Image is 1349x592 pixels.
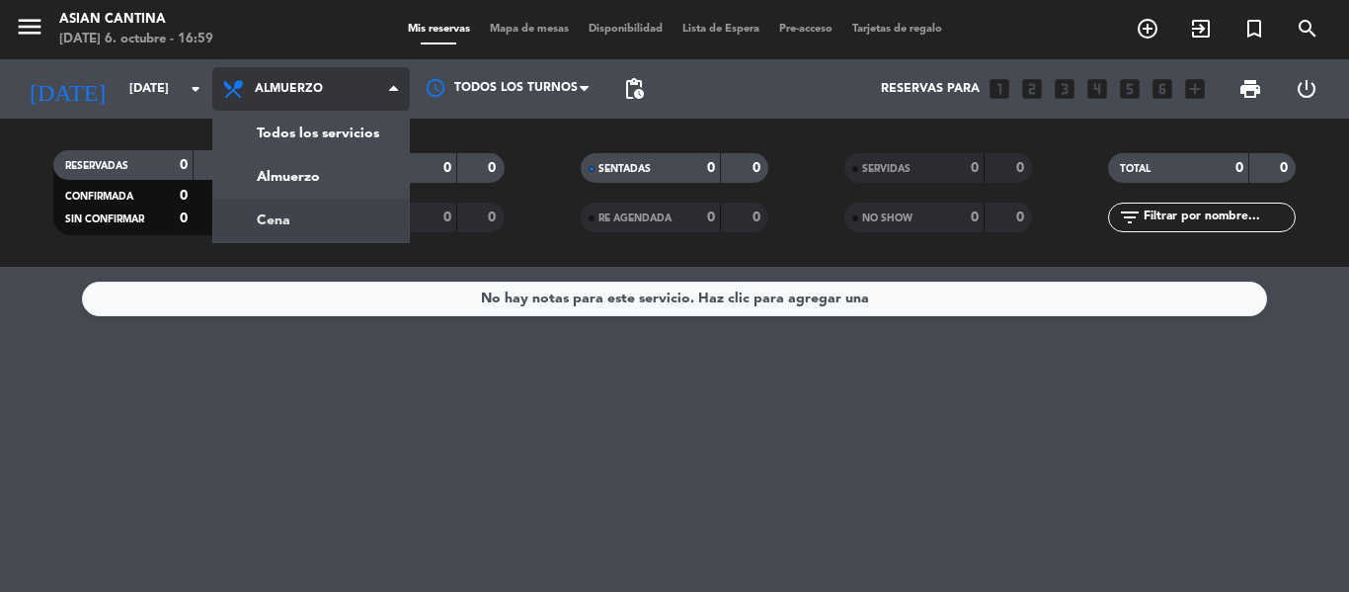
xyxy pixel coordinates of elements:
[1238,77,1262,101] span: print
[213,155,409,199] a: Almuerzo
[1296,17,1319,41] i: search
[180,211,188,225] strong: 0
[1295,77,1318,101] i: power_settings_new
[1136,17,1159,41] i: add_circle_outline
[1084,76,1110,102] i: looks_4
[15,12,44,42] i: menu
[673,24,769,35] span: Lista de Espera
[1052,76,1077,102] i: looks_3
[65,214,144,224] span: SIN CONFIRMAR
[1016,161,1028,175] strong: 0
[1120,164,1151,174] span: TOTAL
[398,24,480,35] span: Mis reservas
[65,161,128,171] span: RESERVADAS
[481,288,869,310] div: No hay notas para este servicio. Haz clic para agregar una
[1189,17,1213,41] i: exit_to_app
[180,158,188,172] strong: 0
[769,24,842,35] span: Pre-acceso
[59,30,213,49] div: [DATE] 6. octubre - 16:59
[987,76,1012,102] i: looks_one
[598,164,651,174] span: SENTADAS
[1278,59,1334,119] div: LOG OUT
[971,211,979,224] strong: 0
[480,24,579,35] span: Mapa de mesas
[862,164,911,174] span: SERVIDAS
[488,161,500,175] strong: 0
[65,192,133,202] span: CONFIRMADA
[213,199,409,242] a: Cena
[180,189,188,203] strong: 0
[488,211,500,224] strong: 0
[753,161,764,175] strong: 0
[971,161,979,175] strong: 0
[1016,211,1028,224] strong: 0
[443,211,451,224] strong: 0
[862,213,913,223] span: NO SHOW
[1242,17,1266,41] i: turned_in_not
[1150,76,1175,102] i: looks_6
[707,161,715,175] strong: 0
[15,67,119,111] i: [DATE]
[1182,76,1208,102] i: add_box
[255,82,323,96] span: Almuerzo
[622,77,646,101] span: pending_actions
[579,24,673,35] span: Disponibilidad
[1280,161,1292,175] strong: 0
[707,211,715,224] strong: 0
[1235,161,1243,175] strong: 0
[15,12,44,48] button: menu
[1142,207,1295,228] input: Filtrar por nombre...
[59,10,213,30] div: Asian Cantina
[184,77,207,101] i: arrow_drop_down
[881,82,980,96] span: Reservas para
[598,213,672,223] span: RE AGENDADA
[213,112,409,155] a: Todos los servicios
[443,161,451,175] strong: 0
[1117,76,1143,102] i: looks_5
[1118,206,1142,229] i: filter_list
[1019,76,1045,102] i: looks_two
[753,211,764,224] strong: 0
[842,24,952,35] span: Tarjetas de regalo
